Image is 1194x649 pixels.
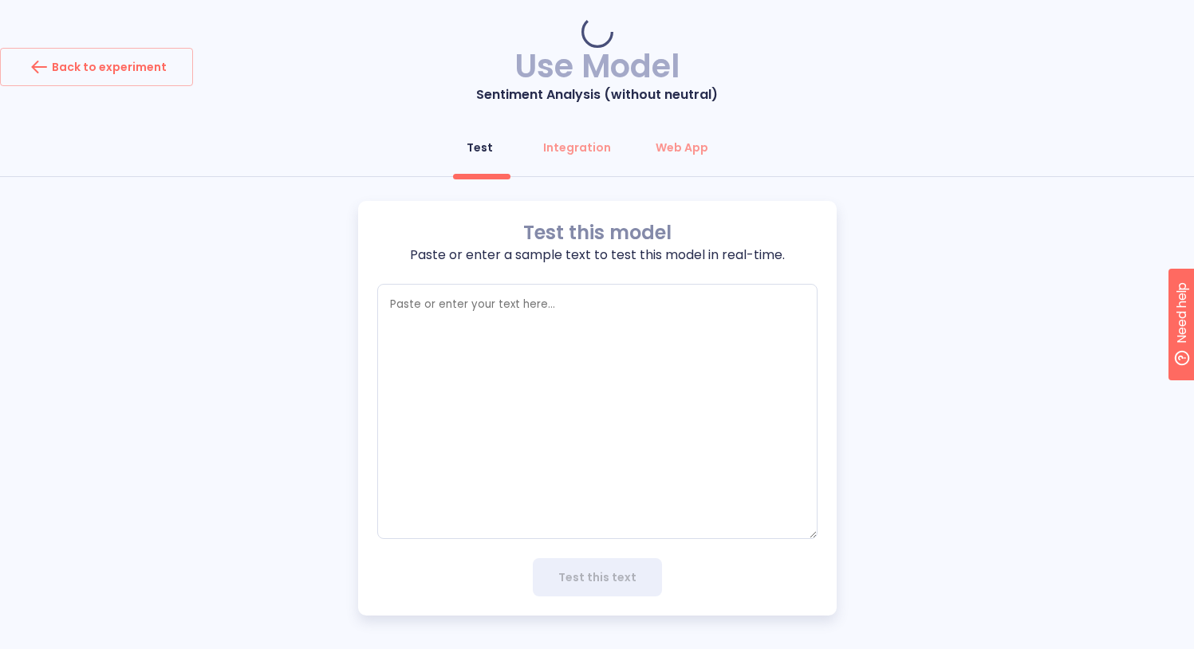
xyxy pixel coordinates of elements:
div: Test [467,140,493,155]
p: Test this model [377,220,818,246]
div: Integration [543,140,611,155]
span: Need help [37,4,98,23]
div: Web App [656,140,708,155]
p: Paste or enter a sample text to test this model in real-time. [377,246,818,265]
div: Back to experiment [26,54,167,80]
textarea: empty textarea [377,284,818,539]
